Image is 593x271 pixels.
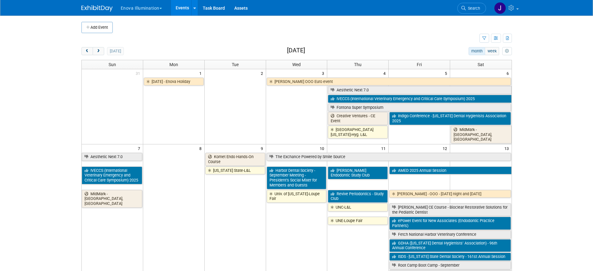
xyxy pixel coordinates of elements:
span: 11 [381,144,388,152]
a: MidMark - [GEOGRAPHIC_DATA], [GEOGRAPHIC_DATA] [82,190,142,208]
a: IVECCS (International Veterinary Emergency and Critical Care Symposium) 2025 [82,167,142,184]
a: Univ. of [US_STATE]-Loupe Fair [267,190,327,203]
a: [PERSON_NAME] OOO Euro event [267,78,511,86]
span: 3 [321,69,327,77]
button: myCustomButton [502,47,512,55]
a: Indigo Conference - [US_STATE] Dental Hygienists Association 2025 [389,112,511,125]
span: 9 [260,144,266,152]
span: Wed [292,62,301,67]
a: Aesthetic Next 7.0 [82,153,142,161]
button: next [93,47,104,55]
a: Harbor Dental Society - September Meeting - President’s Social Mixer for Members and Guests [267,167,327,189]
span: 31 [135,69,143,77]
i: Personalize Calendar [505,49,509,53]
span: Search [466,6,480,11]
a: [PERSON_NAME] Endodontic Study Club [328,167,388,179]
span: Tue [232,62,239,67]
a: IVECCS (International Veterinary Emergency and Critical Care Symposium) 2025 [328,95,511,103]
a: The Exchance Powered by Smile Source [267,153,511,161]
span: Thu [354,62,362,67]
a: Aesthetic Next 7.0 [328,86,511,94]
span: 13 [504,144,512,152]
button: [DATE] [107,47,124,55]
span: 8 [199,144,204,152]
a: GDHA ([US_STATE] Dental Hygienists’ Association) - 96th Annual Conference [389,239,511,252]
a: Revive Periodontics - Study Club [328,190,388,203]
span: 12 [442,144,450,152]
button: prev [81,47,93,55]
a: Komet Endo Hands-On Course [205,153,265,166]
span: Fri [417,62,422,67]
a: [PERSON_NAME] - OOO - [DATE] night and [DATE] [389,190,511,198]
span: Mon [169,62,178,67]
span: Sun [109,62,116,67]
a: ePower Event for New Associates (Endodontic Practice Partners) [389,217,511,230]
img: ExhibitDay [81,5,113,12]
span: 5 [444,69,450,77]
a: Fetch National Harbor Veterinary Conference [389,230,511,239]
a: Fontona Super Symposium [328,104,511,112]
a: AMED 2025 Annual Session [389,167,511,175]
a: MidMark - [GEOGRAPHIC_DATA], [GEOGRAPHIC_DATA] [451,126,511,143]
img: Jordyn Kaufer [494,2,506,14]
a: UNE-Loupe Fair [328,217,388,225]
span: 4 [383,69,388,77]
span: 10 [319,144,327,152]
button: Add Event [81,22,113,33]
a: [DATE] - Enova Holiday [144,78,204,86]
button: month [469,47,485,55]
span: Sat [478,62,484,67]
span: 2 [260,69,266,77]
button: week [485,47,499,55]
a: Root Camp Boot Camp - September [389,261,511,269]
a: ISDS - [US_STATE] State Dental Society - 161st Annual Session [389,253,511,261]
span: 6 [506,69,512,77]
a: [PERSON_NAME] CE Course - Bioclear Restorative Solutions for the Pediatric Dentist [389,203,511,216]
a: Search [457,3,486,14]
a: Creative Ventures - CE Event [328,112,388,125]
a: UNC-L&L [328,203,388,211]
a: [US_STATE] State-L&L [205,167,265,175]
a: [GEOGRAPHIC_DATA][US_STATE]-Hyg. L&L [328,126,388,138]
span: 7 [137,144,143,152]
span: 1 [199,69,204,77]
h2: [DATE] [287,47,305,54]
